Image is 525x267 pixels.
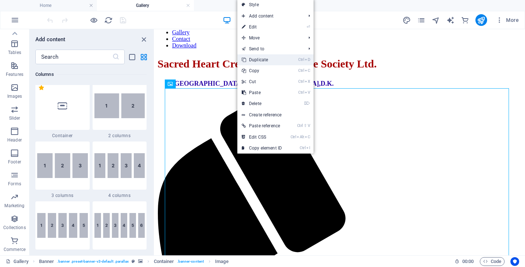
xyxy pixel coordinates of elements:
[461,16,469,24] i: Commerce
[432,16,440,24] i: Navigator
[462,257,474,266] span: 00 00
[483,257,501,266] span: Code
[35,133,90,139] span: Container
[7,93,22,99] p: Images
[304,101,310,106] i: ⌦
[237,87,286,98] a: CtrlVPaste
[237,65,286,76] a: CtrlCCopy
[306,146,310,150] i: I
[38,85,44,91] span: Remove from favorites
[93,193,147,198] span: 4 columns
[297,135,304,139] i: Alt
[305,68,310,73] i: C
[402,16,411,24] button: design
[128,53,136,61] button: list-view
[4,247,26,252] p: Commerce
[39,257,54,266] span: Click to select. Double-click to edit
[3,225,26,231] p: Collections
[237,32,303,43] span: Move
[93,82,147,139] div: 2 columns
[496,16,519,24] span: More
[305,57,310,62] i: D
[94,153,145,178] img: 4columns.svg
[93,133,147,139] span: 2 columns
[461,16,470,24] button: commerce
[8,159,21,165] p: Footer
[477,16,485,24] i: Publish
[298,57,304,62] i: Ctrl
[446,16,455,24] button: text_generator
[97,1,194,9] h4: Gallery
[57,257,129,266] span: . banner .preset-banner-v3-default .parallax
[104,16,113,24] button: reload
[304,123,307,128] i: ⇧
[215,257,228,266] span: Click to select. Double-click to edit
[237,98,286,109] a: ⌦Delete
[297,123,303,128] i: Ctrl
[307,24,310,29] i: ⏎
[493,14,522,26] button: More
[237,143,286,154] a: CtrlICopy element ID
[139,53,148,61] button: grid-view
[94,213,145,238] img: 6columns.svg
[237,76,286,87] a: CtrlXCut
[237,120,286,131] a: Ctrl⇧VPaste reference
[237,109,314,120] a: Create reference
[417,16,425,24] i: Pages (Ctrl+Alt+S)
[35,70,147,79] h6: Columns
[154,257,174,266] span: Click to select. Double-click to edit
[35,142,90,198] div: 3 columns
[432,16,440,24] button: navigator
[4,203,24,209] p: Marketing
[446,16,455,24] i: AI Writer
[139,35,148,44] button: close panel
[8,50,21,55] p: Tables
[35,50,112,64] input: Search
[298,68,304,73] i: Ctrl
[35,193,90,198] span: 3 columns
[402,16,411,24] i: Design (Ctrl+Alt+Y)
[455,257,474,266] h6: Session time
[300,146,306,150] i: Ctrl
[35,35,66,44] h6: Add content
[298,79,304,84] i: Ctrl
[6,257,28,266] a: Click to cancel selection. Double-click to open Pages
[94,93,145,118] img: 2-columns.svg
[305,90,310,95] i: V
[9,115,20,121] p: Slider
[417,16,426,24] button: pages
[237,22,286,32] a: ⏎Edit
[510,257,519,266] button: Usercentrics
[480,257,505,266] button: Code
[104,16,113,24] i: Reload page
[37,213,88,238] img: 5columns.svg
[298,90,304,95] i: Ctrl
[237,54,286,65] a: CtrlDDuplicate
[237,132,286,143] a: CtrlAltCEdit CSS
[39,257,229,266] nav: breadcrumb
[8,181,21,187] p: Forms
[305,135,310,139] i: C
[308,123,310,128] i: V
[7,137,22,143] p: Header
[237,11,303,22] span: Add content
[237,43,303,54] a: Send to
[132,259,135,263] i: This element is a customizable preset
[467,259,468,264] span: :
[35,82,90,139] div: Container
[305,79,310,84] i: X
[138,259,143,263] i: This element contains a background
[291,135,296,139] i: Ctrl
[6,71,23,77] p: Features
[93,142,147,198] div: 4 columns
[475,14,487,26] button: publish
[37,153,88,178] img: 3columns.svg
[177,257,204,266] span: . banner-content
